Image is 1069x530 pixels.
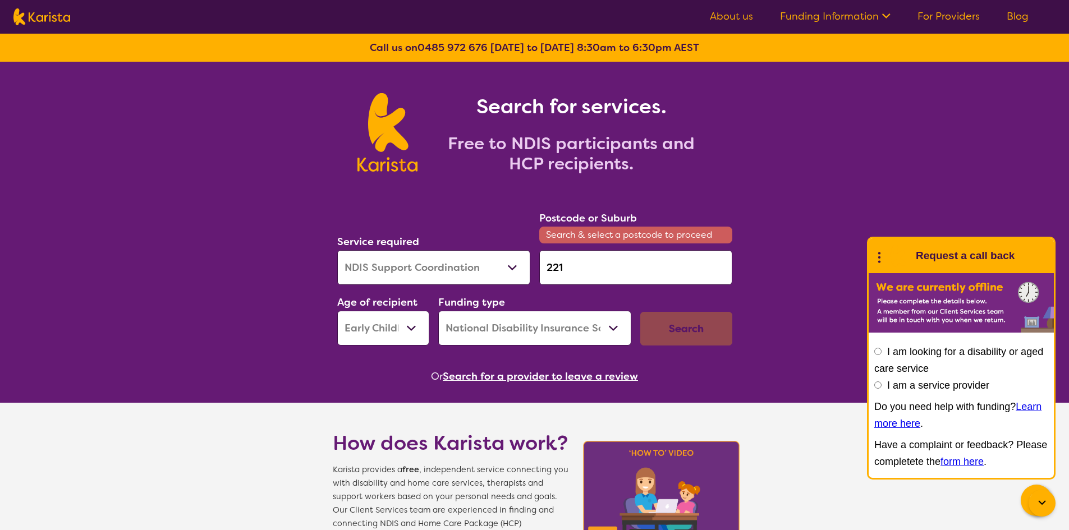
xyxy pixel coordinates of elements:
label: Age of recipient [337,296,417,309]
a: form here [940,456,984,467]
a: About us [710,10,753,23]
img: Karista logo [357,93,417,172]
label: Funding type [438,296,505,309]
button: Search for a provider to leave a review [443,368,638,385]
span: Or [431,368,443,385]
a: For Providers [917,10,980,23]
a: 0485 972 676 [417,41,488,54]
button: Channel Menu [1021,485,1052,516]
h1: Request a call back [916,247,1015,264]
label: I am looking for a disability or aged care service [874,346,1043,374]
img: Karista logo [13,8,70,25]
span: Search & select a postcode to proceed [539,227,732,243]
input: Type [539,250,732,285]
img: Karista offline chat form to request call back [869,273,1054,333]
h1: Search for services. [431,93,712,120]
label: Postcode or Suburb [539,211,637,225]
label: Service required [337,235,419,248]
b: free [402,464,419,475]
h2: Free to NDIS participants and HCP recipients. [431,133,712,174]
b: Call us on [DATE] to [DATE] 8:30am to 6:30pm AEST [370,41,699,54]
img: Karista [887,245,909,267]
h1: How does Karista work? [333,430,568,457]
a: Funding Information [780,10,891,23]
p: Have a complaint or feedback? Please completete the . [874,436,1048,470]
p: Do you need help with funding? . [874,398,1048,432]
label: I am a service provider [887,380,989,391]
a: Blog [1007,10,1029,23]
